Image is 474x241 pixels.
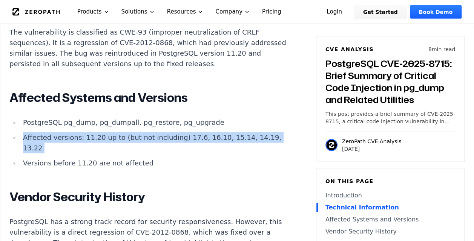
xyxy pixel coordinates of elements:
[342,145,402,153] p: [DATE]
[325,191,455,200] a: Introduction
[325,203,455,212] a: Technical Information
[9,27,290,69] p: The vulnerability is classified as CWE-93 (improper neutralization of CRLF sequences). It is a re...
[9,189,290,205] h2: Vendor Security History
[354,5,407,19] a: Get Started
[428,45,455,53] p: 8 min read
[325,58,455,106] h3: PostgreSQL CVE-2025-8715: Brief Summary of Critical Code Injection in pg_dump and Related Utilities
[325,139,337,151] img: ZeroPath CVE Analysis
[342,138,402,145] p: ZeroPath CVE Analysis
[20,117,290,128] li: PostgreSQL pg_dump, pg_dumpall, pg_restore, pg_upgrade
[20,132,290,153] li: Affected versions: 11.20 up to (but not including) 17.6, 16.10, 15.14, 14.19, 13.22
[325,227,455,236] a: Vendor Security History
[20,158,290,168] li: Versions before 11.20 are not affected
[325,45,374,53] h6: CVE Analysis
[325,177,455,185] h6: On this page
[9,90,290,105] h2: Affected Systems and Versions
[325,215,455,224] a: Affected Systems and Versions
[410,5,462,19] a: Book Demo
[325,110,455,125] p: This post provides a brief summary of CVE-2025-8715, a critical code injection vulnerability in P...
[318,5,351,19] a: Login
